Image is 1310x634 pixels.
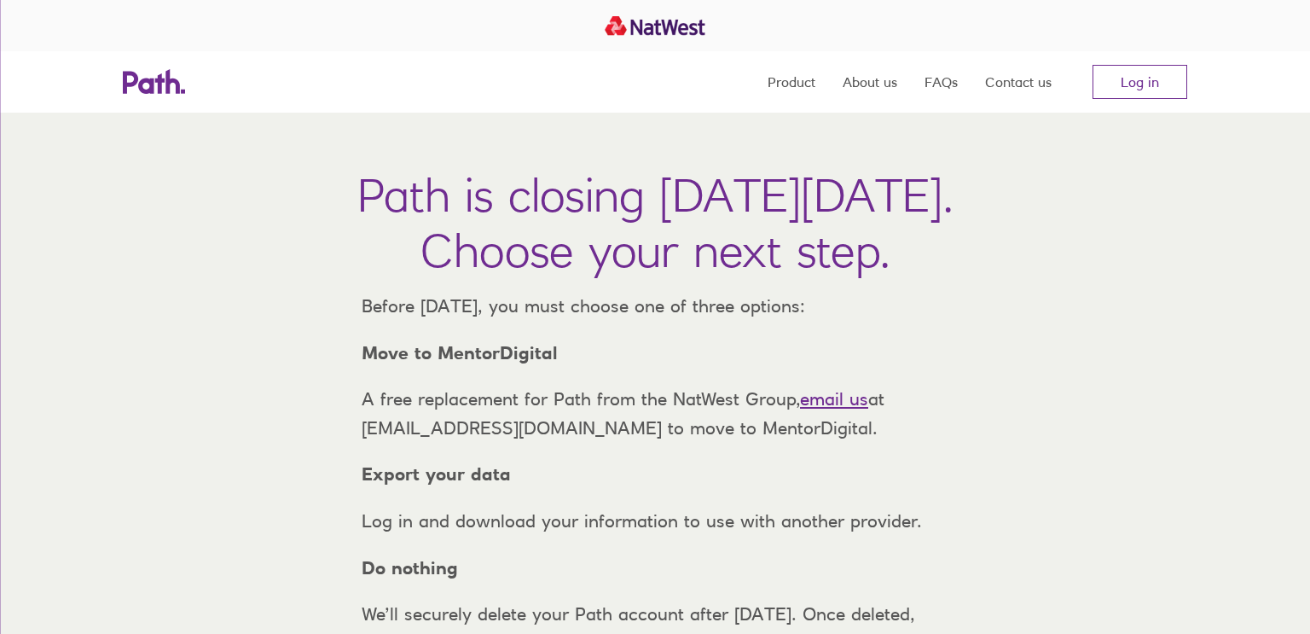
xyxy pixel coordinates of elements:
[1093,65,1187,99] a: Log in
[768,51,815,113] a: Product
[362,557,458,579] strong: Do nothing
[843,51,897,113] a: About us
[925,51,958,113] a: FAQs
[362,342,558,364] strong: Move to MentorDigital
[800,388,868,410] a: email us
[348,385,962,442] p: A free replacement for Path from the NatWest Group, at [EMAIL_ADDRESS][DOMAIN_NAME] to move to Me...
[362,463,511,485] strong: Export your data
[348,292,962,321] p: Before [DATE], you must choose one of three options:
[985,51,1052,113] a: Contact us
[357,167,954,278] h1: Path is closing [DATE][DATE]. Choose your next step.
[348,507,962,536] p: Log in and download your information to use with another provider.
